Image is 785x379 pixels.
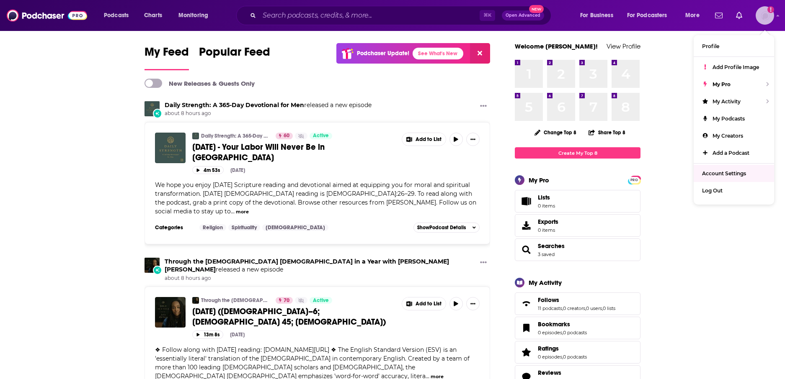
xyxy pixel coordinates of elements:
[538,320,570,328] span: Bookmarks
[529,5,544,13] span: New
[7,8,87,23] a: Podchaser - Follow, Share and Rate Podcasts
[538,345,587,352] a: Ratings
[144,10,162,21] span: Charts
[165,275,477,282] span: about 8 hours ago
[712,8,726,23] a: Show notifications dropdown
[192,297,199,304] img: Through the ESV Bible in a Year with Jackie Hill Perry
[515,292,640,315] span: Follows
[153,266,162,275] div: New Episode
[477,258,490,268] button: Show More Button
[310,133,332,139] a: Active
[515,317,640,339] span: Bookmarks
[201,133,270,139] a: Daily Strength: A 365-Day Devotional for Men
[713,115,745,122] span: My Podcasts
[284,132,289,140] span: 60
[153,109,162,118] div: New Episode
[477,101,490,112] button: Show More Button
[538,354,562,360] a: 0 episodes
[694,127,774,144] a: My Creators
[165,110,372,117] span: about 8 hours ago
[417,225,466,230] span: Show Podcast Details
[538,242,565,250] span: Searches
[502,10,544,20] button: Open AdvancedNew
[713,64,759,70] span: Add Profile Image
[629,177,639,183] a: PRO
[518,195,535,207] span: Lists
[104,10,129,21] span: Podcasts
[199,224,226,231] a: Religion
[413,223,480,233] button: ShowPodcast Details
[515,341,640,364] span: Ratings
[713,81,731,87] span: My Pro
[178,10,208,21] span: Monitoring
[199,45,270,64] span: Popular Feed
[622,9,679,22] button: open menu
[702,43,719,49] span: Profile
[155,133,186,163] img: August 19 - Your Labor Will Never Be in Vain
[694,144,774,161] a: Add a Podcast
[538,251,555,257] a: 3 saved
[694,165,774,182] a: Account Settings
[713,98,741,105] span: My Activity
[192,306,386,327] span: [DATE] ([DEMOGRAPHIC_DATA]–6; [DEMOGRAPHIC_DATA] 45; [DEMOGRAPHIC_DATA])
[538,296,559,304] span: Follows
[192,142,325,163] span: [DATE] - Your Labor Will Never Be in [GEOGRAPHIC_DATA]
[357,50,409,57] p: Podchaser Update!
[145,45,189,70] a: My Feed
[165,258,477,274] h3: released a new episode
[538,194,550,201] span: Lists
[262,224,328,231] a: [DEMOGRAPHIC_DATA]
[586,305,602,311] a: 0 users
[313,297,329,305] span: Active
[192,133,199,139] img: Daily Strength: A 365-Day Devotional for Men
[466,297,480,310] button: Show More Button
[529,279,562,287] div: My Activity
[694,110,774,127] a: My Podcasts
[145,79,255,88] a: New Releases & Guests Only
[192,330,223,338] button: 13m 8s
[713,150,749,156] span: Add a Podcast
[563,330,587,335] a: 0 podcasts
[276,297,293,304] a: 70
[603,305,615,311] a: 0 lists
[506,13,540,18] span: Open Advanced
[713,133,743,139] span: My Creators
[515,42,598,50] a: Welcome [PERSON_NAME]!
[515,214,640,237] a: Exports
[192,166,224,174] button: 4m 53s
[236,208,249,215] button: more
[756,6,774,25] img: User Profile
[529,127,581,138] button: Change Top 8
[538,203,555,209] span: 0 items
[145,45,189,64] span: My Feed
[562,330,563,335] span: ,
[165,101,304,109] a: Daily Strength: A 365-Day Devotional for Men
[515,190,640,213] a: Lists
[607,42,640,50] a: View Profile
[733,8,746,23] a: Show notifications dropdown
[231,207,235,215] span: ...
[201,297,270,304] a: Through the [DEMOGRAPHIC_DATA] [DEMOGRAPHIC_DATA] in a Year with [PERSON_NAME] [PERSON_NAME]
[416,301,442,307] span: Add to List
[276,133,293,139] a: 60
[313,132,329,140] span: Active
[588,124,626,141] button: Share Top 8
[284,297,289,305] span: 70
[98,9,139,22] button: open menu
[518,244,535,256] a: Searches
[155,297,186,328] img: August 19 (Job 5–6; Psalm 45; Luke 9)
[538,320,587,328] a: Bookmarks
[538,296,615,304] a: Follows
[416,136,442,143] span: Add to List
[518,298,535,310] a: Follows
[145,258,160,273] a: Through the ESV Bible in a Year with Jackie Hill Perry
[627,10,667,21] span: For Podcasters
[402,133,446,146] button: Show More Button
[562,305,563,311] span: ,
[694,59,774,76] a: Add Profile Image
[538,369,561,376] span: Reviews
[230,332,245,338] div: [DATE]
